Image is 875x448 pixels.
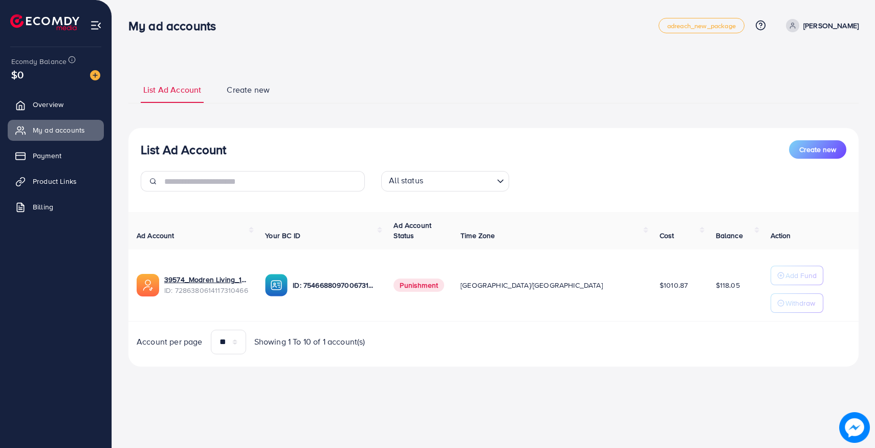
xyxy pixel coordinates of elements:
p: Withdraw [785,297,815,309]
span: My ad accounts [33,125,85,135]
span: Ad Account Status [393,220,431,241]
span: Billing [33,202,53,212]
a: 39574_Modren Living_1696492702766 [164,274,249,285]
span: $118.05 [716,280,740,290]
img: ic-ba-acc.ded83a64.svg [265,274,288,296]
button: Add Fund [771,266,823,285]
a: Payment [8,145,104,166]
span: $1010.87 [660,280,688,290]
img: menu [90,19,102,31]
img: logo [10,14,79,30]
span: Action [771,230,791,241]
span: Create new [227,84,270,96]
a: Billing [8,197,104,217]
div: <span class='underline'>39574_Modren Living_1696492702766</span></br>7286380614117310466 [164,274,249,295]
h3: List Ad Account [141,142,226,157]
p: ID: 7546688097006731282 [293,279,377,291]
span: Ecomdy Balance [11,56,67,67]
input: Search for option [426,173,493,189]
span: adreach_new_package [667,23,736,29]
span: $0 [11,67,24,82]
span: Balance [716,230,743,241]
span: Showing 1 To 10 of 1 account(s) [254,336,365,348]
a: adreach_new_package [659,18,745,33]
span: Time Zone [461,230,495,241]
a: Product Links [8,171,104,191]
span: [GEOGRAPHIC_DATA]/[GEOGRAPHIC_DATA] [461,280,603,290]
span: Ad Account [137,230,174,241]
span: Your BC ID [265,230,300,241]
span: Cost [660,230,674,241]
img: image [90,70,100,80]
span: Overview [33,99,63,110]
span: Product Links [33,176,77,186]
span: Payment [33,151,61,161]
span: Account per page [137,336,203,348]
img: image [839,412,870,443]
h3: My ad accounts [128,18,224,33]
a: My ad accounts [8,120,104,140]
span: List Ad Account [143,84,201,96]
span: Create new [799,144,836,155]
button: Create new [789,140,846,159]
span: All status [387,173,425,189]
img: ic-ads-acc.e4c84228.svg [137,274,159,296]
div: Search for option [381,171,509,191]
span: Punishment [393,279,444,292]
span: ID: 7286380614117310466 [164,285,249,295]
button: Withdraw [771,293,823,313]
p: [PERSON_NAME] [803,19,859,32]
a: Overview [8,94,104,115]
p: Add Fund [785,269,817,282]
a: [PERSON_NAME] [782,19,859,32]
